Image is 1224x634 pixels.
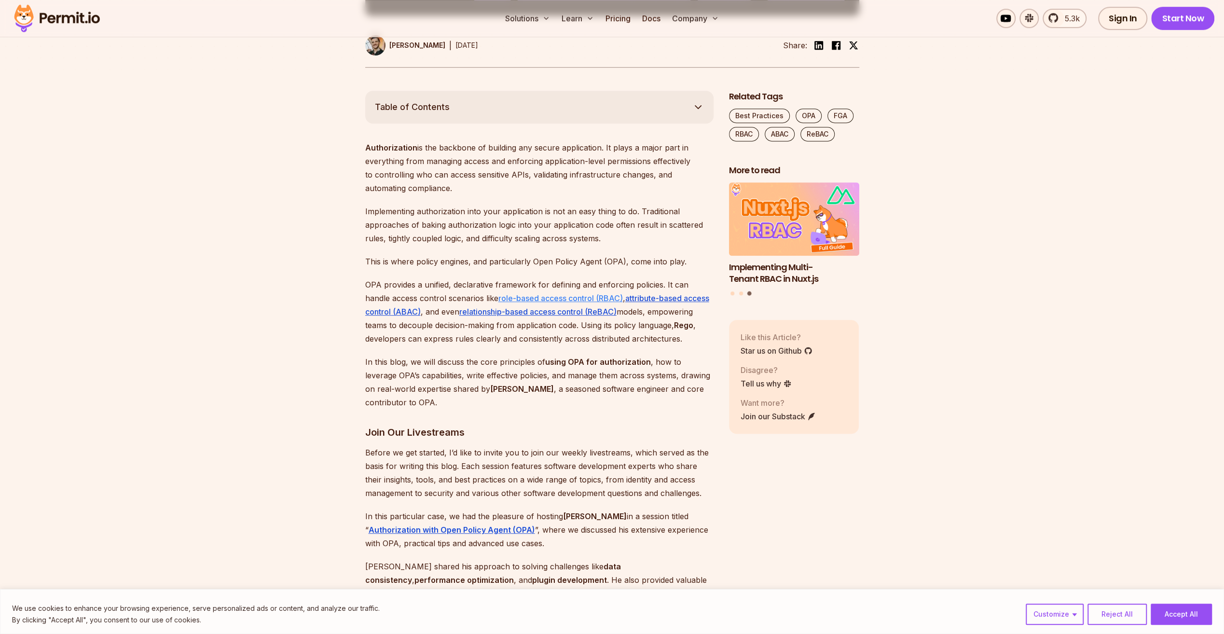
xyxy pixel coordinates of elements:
[739,291,743,295] button: Go to slide 2
[729,165,859,177] h2: More to read
[12,603,380,614] p: We use cookies to enhance your browsing experience, serve personalized ads or content, and analyz...
[490,384,554,394] strong: [PERSON_NAME]
[741,345,812,357] a: Star us on Github
[389,41,445,50] p: [PERSON_NAME]
[1151,604,1212,625] button: Accept All
[1151,7,1214,30] a: Start Now
[545,357,651,367] strong: using OPA for authorization
[729,109,790,123] a: Best Practices
[729,182,859,285] a: Implementing Multi-Tenant RBAC in Nuxt.jsImplementing Multi-Tenant RBAC in Nuxt.js
[730,291,734,295] button: Go to slide 1
[501,9,554,28] button: Solutions
[455,41,478,49] time: [DATE]
[1059,13,1080,24] span: 5.3k
[365,425,714,440] h3: Join Our Livestreams
[830,40,842,51] img: facebook
[365,355,714,409] p: In this blog, we will discuss the core principles of , how to leverage OPA’s capabilities, write ...
[375,100,450,114] span: Table of Contents
[365,510,714,550] p: In this particular case, we had the pleasure of hosting in a session titled “ ”, where we discuss...
[827,109,853,123] a: FGA
[741,378,792,389] a: Tell us why
[532,575,607,585] strong: plugin development
[365,205,714,245] p: Implementing authorization into your application is not an easy thing to do. Traditional approach...
[674,320,693,330] strong: Rego
[365,35,445,55] a: [PERSON_NAME]
[729,91,859,103] h2: Related Tags
[1026,604,1084,625] button: Customize
[365,143,417,152] strong: Authorization
[365,35,385,55] img: Daniel Bass
[729,182,859,285] li: 3 of 3
[741,397,816,409] p: Want more?
[800,127,835,141] a: ReBAC
[729,262,859,286] h3: Implementing Multi-Tenant RBAC in Nuxt.js
[747,291,752,295] button: Go to slide 3
[414,575,514,585] strong: performance optimization
[1043,9,1086,28] a: 5.3k
[10,2,104,35] img: Permit logo
[498,293,623,303] a: role-based access control (RBAC)
[365,446,714,500] p: Before we get started, I’d like to invite you to join our weekly livestreams, which served as the...
[741,364,792,376] p: Disagree?
[638,9,664,28] a: Docs
[449,40,452,51] div: |
[365,560,714,614] p: [PERSON_NAME] shared his approach to solving challenges like , , and . He also provided valuable ...
[813,40,825,51] img: linkedin
[796,109,822,123] a: OPA
[1087,604,1147,625] button: Reject All
[765,127,795,141] a: ABAC
[1098,7,1148,30] a: Sign In
[741,411,816,422] a: Join our Substack
[365,255,714,268] p: This is where policy engines, and particularly Open Policy Agent (OPA), come into play.
[558,9,598,28] button: Learn
[563,511,627,521] strong: [PERSON_NAME]
[729,182,859,256] img: Implementing Multi-Tenant RBAC in Nuxt.js
[602,9,634,28] a: Pricing
[729,182,859,297] div: Posts
[365,141,714,195] p: is the backbone of building any secure application. It plays a major part in everything from mana...
[783,40,807,51] li: Share:
[365,278,714,345] p: OPA provides a unified, declarative framework for defining and enforcing policies. It can handle ...
[729,127,759,141] a: RBAC
[668,9,723,28] button: Company
[459,307,617,317] a: relationship-based access control (ReBAC)
[369,525,535,535] a: Authorization with Open Policy Agent (OPA)
[741,331,812,343] p: Like this Article?
[365,91,714,124] button: Table of Contents
[12,614,380,626] p: By clicking "Accept All", you consent to our use of cookies.
[849,41,858,50] img: twitter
